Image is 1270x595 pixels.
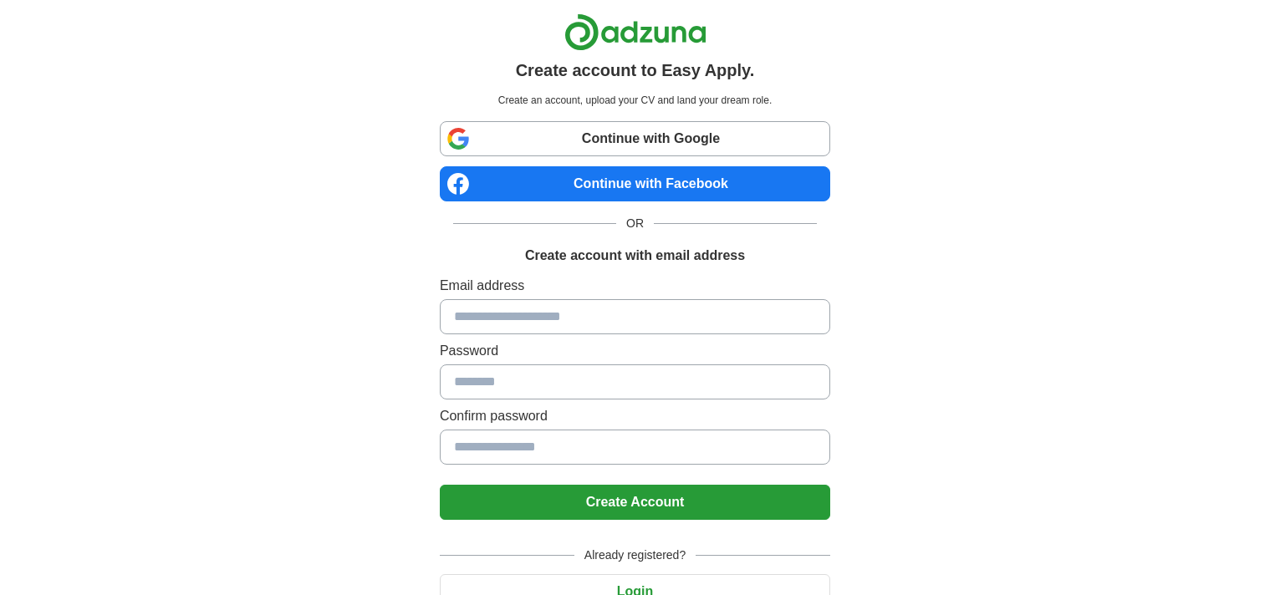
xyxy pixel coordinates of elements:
label: Email address [440,276,830,296]
p: Create an account, upload your CV and land your dream role. [443,93,827,108]
h1: Create account with email address [525,246,745,266]
a: Continue with Google [440,121,830,156]
span: OR [616,215,654,232]
label: Confirm password [440,406,830,426]
a: Continue with Facebook [440,166,830,201]
button: Create Account [440,485,830,520]
img: Adzuna logo [564,13,706,51]
label: Password [440,341,830,361]
span: Already registered? [574,547,696,564]
h1: Create account to Easy Apply. [516,58,755,83]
